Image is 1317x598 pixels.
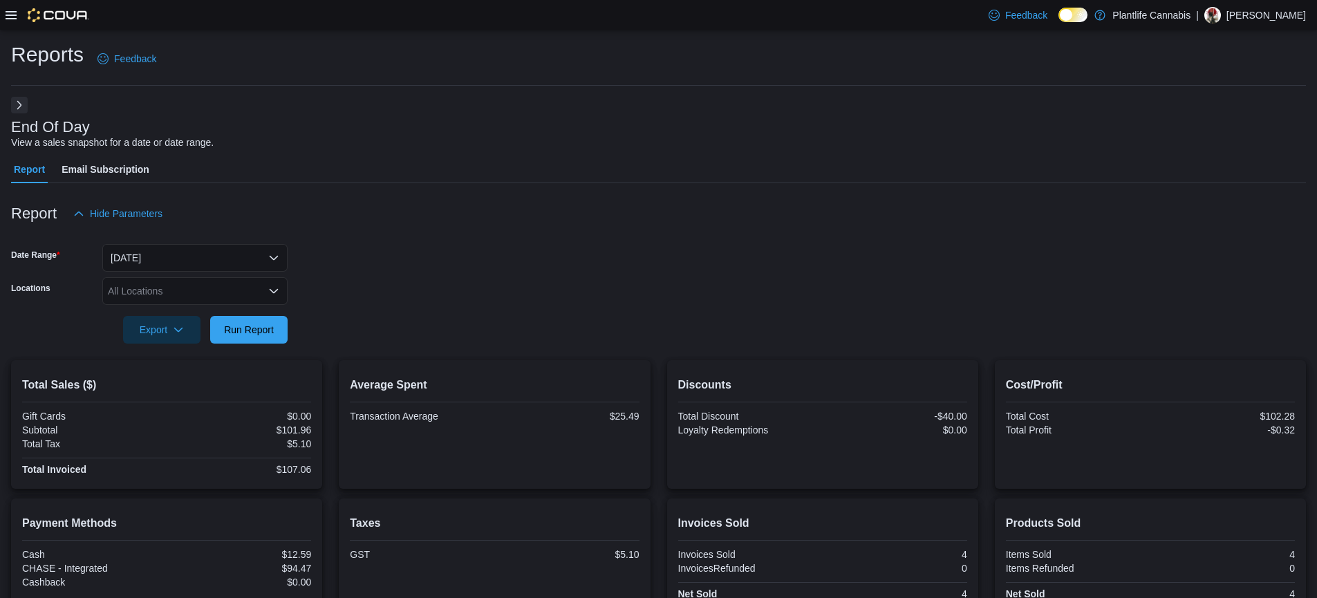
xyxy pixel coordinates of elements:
[169,438,311,449] div: $5.10
[1153,411,1295,422] div: $102.28
[350,515,639,532] h2: Taxes
[22,563,164,574] div: CHASE - Integrated
[497,549,639,560] div: $5.10
[1058,8,1087,22] input: Dark Mode
[350,411,492,422] div: Transaction Average
[11,119,90,136] h3: End Of Day
[114,52,156,66] span: Feedback
[169,549,311,560] div: $12.59
[90,207,162,221] span: Hide Parameters
[1226,7,1306,24] p: [PERSON_NAME]
[678,563,820,574] div: InvoicesRefunded
[1005,8,1047,22] span: Feedback
[169,563,311,574] div: $94.47
[678,549,820,560] div: Invoices Sold
[28,8,89,22] img: Cova
[497,411,639,422] div: $25.49
[1153,424,1295,436] div: -$0.32
[22,515,311,532] h2: Payment Methods
[169,424,311,436] div: $101.96
[1153,563,1295,574] div: 0
[1006,411,1148,422] div: Total Cost
[22,377,311,393] h2: Total Sales ($)
[11,97,28,113] button: Next
[678,411,820,422] div: Total Discount
[123,316,200,344] button: Export
[22,438,164,449] div: Total Tax
[11,283,50,294] label: Locations
[14,156,45,183] span: Report
[825,411,967,422] div: -$40.00
[11,205,57,222] h3: Report
[983,1,1053,29] a: Feedback
[11,136,214,150] div: View a sales snapshot for a date or date range.
[1058,22,1059,23] span: Dark Mode
[350,549,492,560] div: GST
[678,515,967,532] h2: Invoices Sold
[1006,377,1295,393] h2: Cost/Profit
[1112,7,1190,24] p: Plantlife Cannabis
[825,549,967,560] div: 4
[22,577,164,588] div: Cashback
[169,577,311,588] div: $0.00
[1196,7,1199,24] p: |
[210,316,288,344] button: Run Report
[1006,549,1148,560] div: Items Sold
[22,411,164,422] div: Gift Cards
[68,200,168,227] button: Hide Parameters
[169,411,311,422] div: $0.00
[22,424,164,436] div: Subtotal
[268,286,279,297] button: Open list of options
[1204,7,1221,24] div: Sam Kovacs
[825,563,967,574] div: 0
[224,323,274,337] span: Run Report
[1006,424,1148,436] div: Total Profit
[22,549,164,560] div: Cash
[678,424,820,436] div: Loyalty Redemptions
[92,45,162,73] a: Feedback
[62,156,149,183] span: Email Subscription
[1006,563,1148,574] div: Items Refunded
[1006,515,1295,532] h2: Products Sold
[350,377,639,393] h2: Average Spent
[825,424,967,436] div: $0.00
[1153,549,1295,560] div: 4
[131,316,192,344] span: Export
[102,244,288,272] button: [DATE]
[11,250,60,261] label: Date Range
[22,464,86,475] strong: Total Invoiced
[169,464,311,475] div: $107.06
[11,41,84,68] h1: Reports
[678,377,967,393] h2: Discounts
